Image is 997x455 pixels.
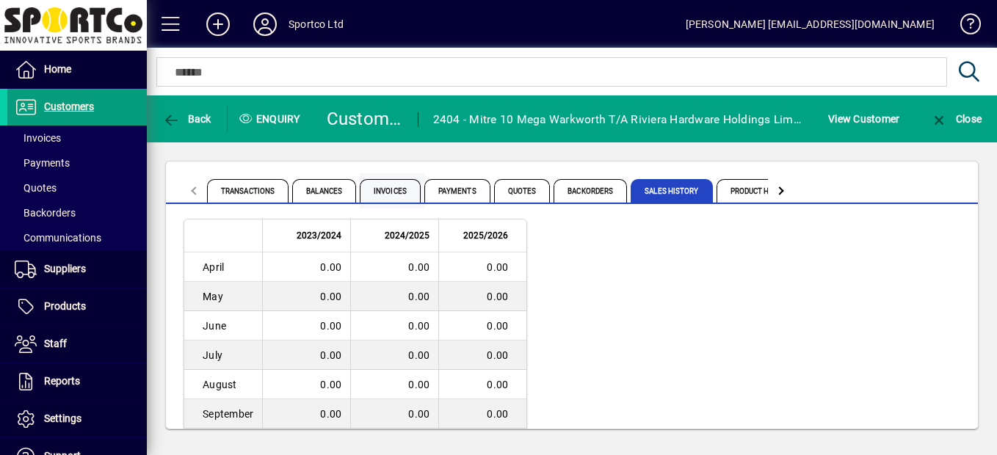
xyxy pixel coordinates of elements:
span: Reports [44,375,80,387]
td: 0.00 [262,252,350,282]
span: Payments [424,179,490,203]
a: Payments [7,150,147,175]
td: 0.00 [350,399,438,429]
a: Knowledge Base [949,3,979,51]
td: 0.00 [350,370,438,399]
td: 0.00 [438,341,526,370]
a: Products [7,288,147,325]
td: April [184,252,262,282]
span: 2024/2025 [385,227,429,244]
td: 0.00 [438,311,526,341]
a: Invoices [7,125,147,150]
span: Suppliers [44,263,86,274]
span: Transactions [207,179,289,203]
td: September [184,399,262,429]
a: Suppliers [7,251,147,288]
td: 0.00 [438,282,526,311]
td: July [184,341,262,370]
td: August [184,370,262,399]
td: 0.00 [262,311,350,341]
button: View Customer [824,106,903,132]
td: 0.00 [262,399,350,429]
span: Invoices [15,132,61,144]
td: 0.00 [350,311,438,341]
span: Settings [44,412,81,424]
td: 0.00 [438,252,526,282]
div: 2404 - Mitre 10 Mega Warkworth T/A Riviera Hardware Holdings Limited [433,108,802,131]
td: 0.00 [262,370,350,399]
app-page-header-button: Close enquiry [915,106,997,132]
a: Communications [7,225,147,250]
span: Close [930,113,982,125]
span: 2025/2026 [463,227,508,244]
a: Staff [7,326,147,363]
div: Enquiry [228,107,316,131]
td: 0.00 [350,341,438,370]
button: Close [927,106,985,132]
div: [PERSON_NAME] [EMAIL_ADDRESS][DOMAIN_NAME] [686,12,935,36]
td: June [184,311,262,341]
td: 0.00 [438,399,526,429]
span: Staff [44,338,67,349]
span: Products [44,300,86,312]
span: Product History [717,179,809,203]
span: Quotes [494,179,551,203]
span: 2023/2024 [297,227,341,244]
td: 0.00 [262,341,350,370]
span: View Customer [828,107,899,131]
span: Back [162,113,211,125]
span: Customers [44,101,94,112]
button: Back [159,106,215,132]
a: Backorders [7,200,147,225]
span: Quotes [15,182,57,194]
span: Sales History [631,179,712,203]
td: 0.00 [350,282,438,311]
td: 0.00 [350,252,438,282]
span: Invoices [360,179,421,203]
td: 0.00 [438,370,526,399]
span: Backorders [554,179,627,203]
span: Home [44,63,71,75]
div: Sportco Ltd [289,12,344,36]
td: May [184,282,262,311]
a: Reports [7,363,147,400]
app-page-header-button: Back [147,106,228,132]
a: Home [7,51,147,88]
button: Profile [242,11,289,37]
span: Backorders [15,207,76,219]
span: Communications [15,232,101,244]
div: Customer [327,107,403,131]
a: Quotes [7,175,147,200]
td: 0.00 [262,282,350,311]
button: Add [195,11,242,37]
a: Settings [7,401,147,437]
span: Balances [292,179,356,203]
span: Payments [15,157,70,169]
